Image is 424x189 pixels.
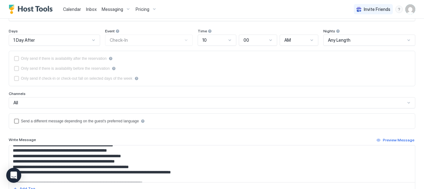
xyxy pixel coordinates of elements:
span: Messaging [102,7,123,12]
div: isLimited [14,76,410,81]
span: Any Length [328,37,350,43]
div: Open Intercom Messenger [6,168,21,183]
span: Nights [323,29,335,33]
span: 10 [202,37,207,43]
span: Write Message [9,137,36,142]
div: Preview Message [383,137,414,143]
span: All [13,100,18,106]
div: Only send if there is availability before the reservation [21,66,110,71]
span: Inbox [86,7,97,12]
span: 1 Day After [13,37,35,43]
div: User profile [405,4,415,14]
a: Inbox [86,6,97,12]
a: Calendar [63,6,81,12]
div: Only send if check-in or check-out fall on selected days of the week [21,76,132,81]
div: Only send if there is availability after the reservation [21,56,107,61]
span: Event [105,29,115,33]
a: Host Tools Logo [9,5,55,14]
span: Invite Friends [364,7,390,12]
span: Channels [9,91,26,96]
span: AM [284,37,291,43]
span: Pricing [136,7,149,12]
span: Time [198,29,207,33]
span: Days [9,29,18,33]
div: menu [395,6,403,13]
div: Send a different message depending on the guest's preferred language [21,119,139,123]
div: languagesEnabled [14,119,410,124]
textarea: Input Field [9,145,410,182]
span: Calendar [63,7,81,12]
div: beforeReservation [14,66,410,71]
button: Preview Message [376,136,415,144]
span: 00 [243,37,249,43]
div: afterReservation [14,56,410,61]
